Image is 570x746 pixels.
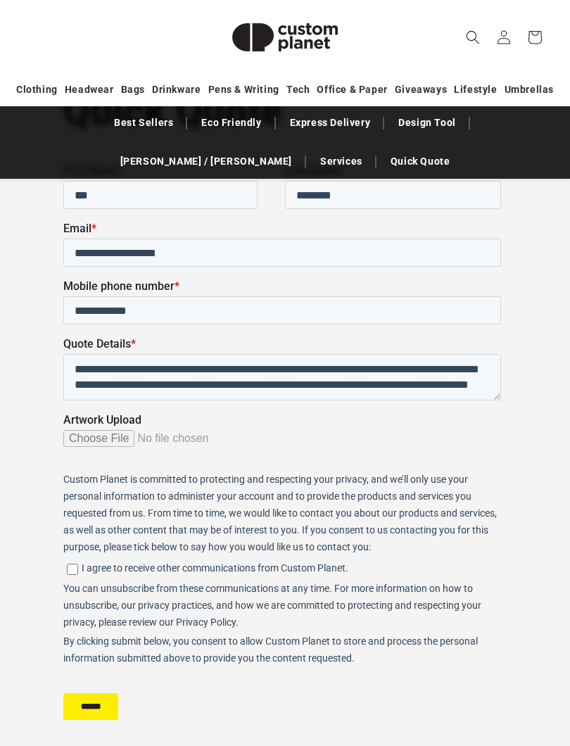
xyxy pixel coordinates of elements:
img: Custom Planet [215,6,355,69]
a: Clothing [16,77,58,102]
a: Drinkware [152,77,201,102]
a: Eco Friendly [194,110,268,135]
a: Lifestyle [454,77,497,102]
a: Office & Paper [317,77,387,102]
a: Express Delivery [283,110,378,135]
a: Pens & Writing [208,77,279,102]
a: Headwear [65,77,114,102]
a: Design Tool [391,110,463,135]
a: Bags [121,77,145,102]
a: Giveaways [395,77,447,102]
a: Umbrellas [505,77,554,102]
iframe: Form 0 [63,164,507,732]
a: Tech [286,77,310,102]
a: [PERSON_NAME] / [PERSON_NAME] [113,149,299,174]
a: Quick Quote [384,149,457,174]
a: Services [313,149,369,174]
iframe: Chat Widget [500,678,570,746]
a: Best Sellers [107,110,180,135]
summary: Search [457,22,488,53]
